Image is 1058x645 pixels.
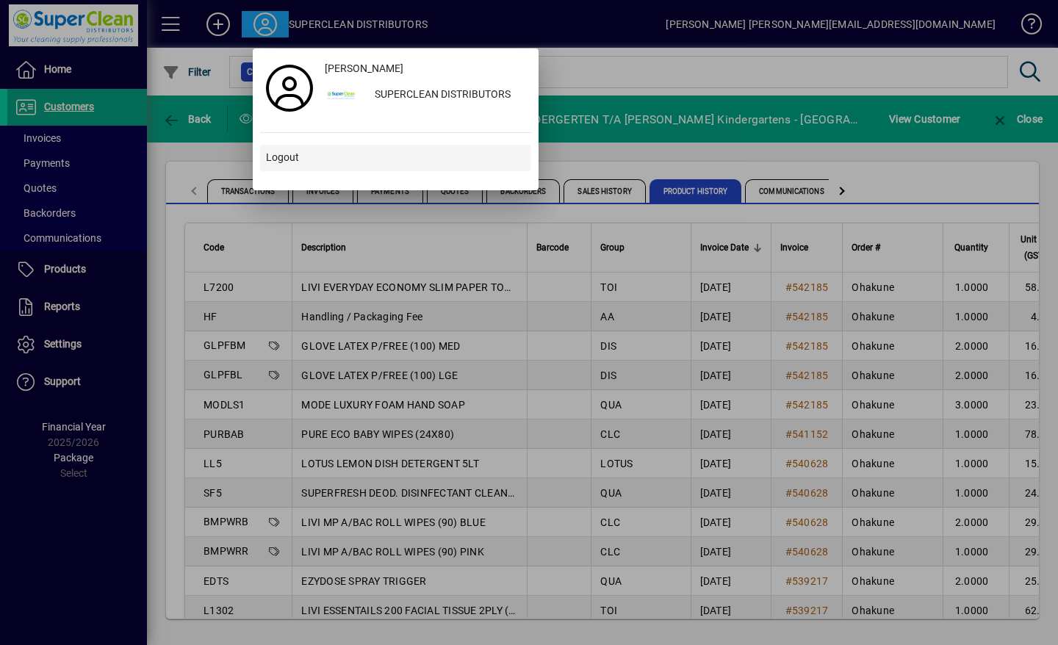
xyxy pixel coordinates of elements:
[260,75,319,101] a: Profile
[363,82,531,109] div: SUPERCLEAN DISTRIBUTORS
[319,82,531,109] button: SUPERCLEAN DISTRIBUTORS
[266,150,299,165] span: Logout
[319,56,531,82] a: [PERSON_NAME]
[260,145,531,171] button: Logout
[325,61,403,76] span: [PERSON_NAME]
